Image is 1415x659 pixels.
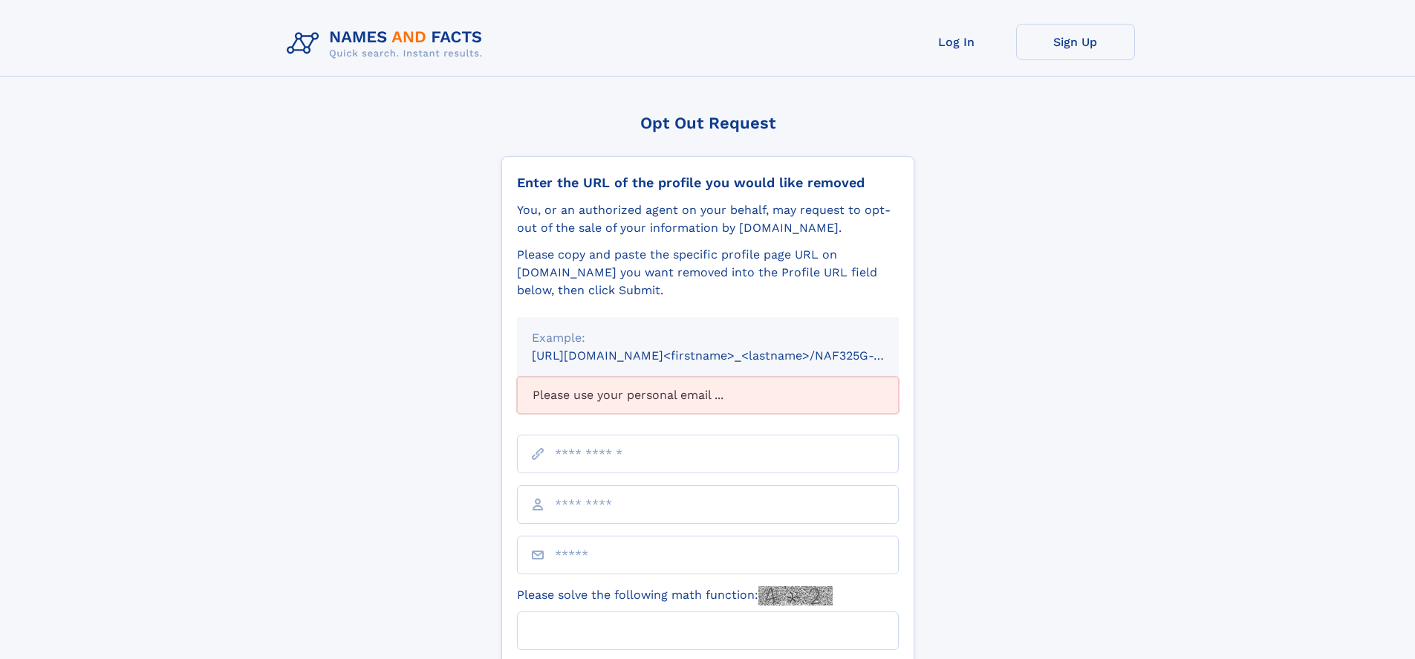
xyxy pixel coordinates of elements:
img: Logo Names and Facts [281,24,495,64]
div: Please use your personal email ... [517,377,899,414]
small: [URL][DOMAIN_NAME]<firstname>_<lastname>/NAF325G-xxxxxxxx [532,348,927,363]
a: Sign Up [1016,24,1135,60]
div: You, or an authorized agent on your behalf, may request to opt-out of the sale of your informatio... [517,201,899,237]
div: Please copy and paste the specific profile page URL on [DOMAIN_NAME] you want removed into the Pr... [517,246,899,299]
div: Example: [532,329,884,347]
div: Opt Out Request [501,114,914,132]
a: Log In [897,24,1016,60]
label: Please solve the following math function: [517,586,833,606]
div: Enter the URL of the profile you would like removed [517,175,899,191]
